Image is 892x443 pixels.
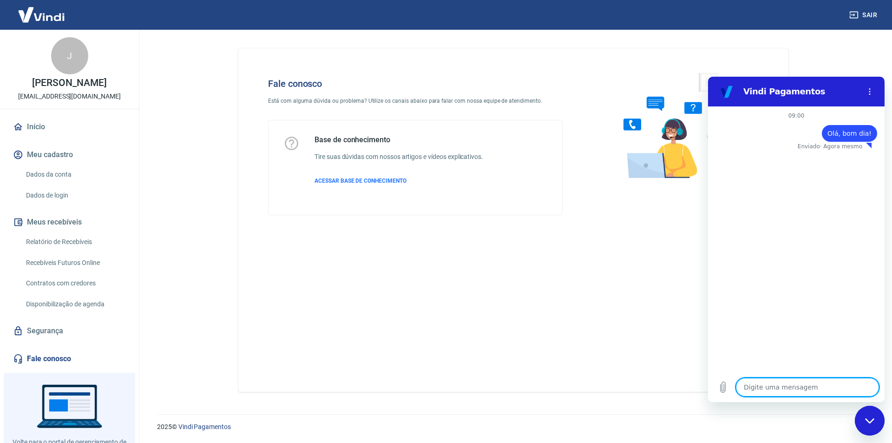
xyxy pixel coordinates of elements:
a: Relatório de Recebíveis [22,232,128,251]
a: Segurança [11,321,128,341]
a: Vindi Pagamentos [178,423,231,430]
img: Vindi [11,0,72,29]
a: Disponibilização de agenda [22,295,128,314]
img: Fale conosco [605,63,746,187]
a: Início [11,117,128,137]
button: Meus recebíveis [11,212,128,232]
a: Dados da conta [22,165,128,184]
a: Dados de login [22,186,128,205]
a: Fale conosco [11,349,128,369]
button: Meu cadastro [11,145,128,165]
a: ACESSAR BASE DE CONHECIMENTO [315,177,483,185]
iframe: Janela de mensagens [708,77,885,402]
h5: Base de conhecimento [315,135,483,145]
span: ACESSAR BASE DE CONHECIMENTO [315,178,407,184]
div: J [51,37,88,74]
p: Está com alguma dúvida ou problema? Utilize os canais abaixo para falar com nossa equipe de atend... [268,97,563,105]
p: [PERSON_NAME] [32,78,106,88]
p: [EMAIL_ADDRESS][DOMAIN_NAME] [18,92,121,101]
button: Sair [847,7,881,24]
p: 2025 © [157,422,870,432]
iframe: Botão para abrir a janela de mensagens, conversa em andamento [855,406,885,436]
h4: Fale conosco [268,78,563,89]
h6: Tire suas dúvidas com nossos artigos e vídeos explicativos. [315,152,483,162]
a: Recebíveis Futuros Online [22,253,128,272]
a: Contratos com credores [22,274,128,293]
